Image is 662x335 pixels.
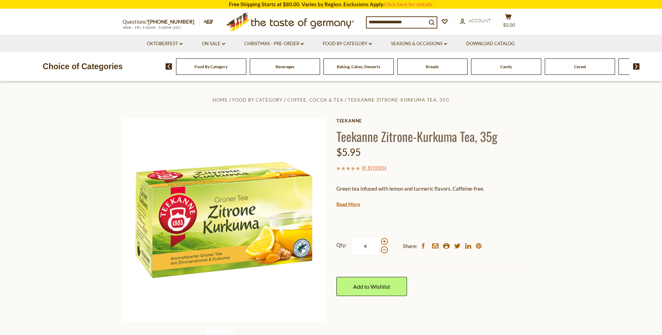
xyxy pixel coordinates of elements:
[336,128,540,144] h1: Teekanne Zitrone-Kurkuma Tea, 35g
[384,1,433,7] a: Click here for details.
[633,63,640,70] img: next arrow
[503,22,515,28] span: $0.00
[336,184,540,193] p: Green tea infused with lemon and turmeric flavors. Caffeine-free.
[500,64,512,69] a: Candy
[362,164,386,171] span: ( )
[498,14,519,31] button: $0.00
[232,97,282,103] a: Food By Category
[287,97,343,103] a: Coffee, Cocoa & Tea
[348,97,449,103] a: Teekanne Zitrone-Kurkuma Tea, 35g
[244,40,304,48] a: Christmas - PRE-ORDER
[336,146,361,158] span: $5.95
[574,64,586,69] a: Cereal
[426,64,439,69] a: Breads
[148,18,194,25] a: [PHONE_NUMBER]
[403,242,417,250] span: Share:
[194,64,228,69] a: Food By Category
[336,118,540,123] a: Teekanne
[202,40,225,48] a: On Sale
[336,277,407,296] a: Add to Wishlist
[122,118,326,321] img: Teekanne Zitrone-Kurkuma
[337,64,380,69] a: Baking, Cakes, Desserts
[364,164,385,172] a: 0 Reviews
[466,40,515,48] a: Download Catalog
[351,237,380,256] input: Qty:
[323,40,372,48] a: Food By Category
[336,201,360,208] a: Read More
[469,18,491,23] span: Account
[460,17,491,25] a: Account
[213,97,228,103] a: Home
[122,26,182,30] span: MON - FRI, 9:00AM - 5:00PM (EST)
[391,40,447,48] a: Seasons & Occasions
[166,63,172,70] img: previous arrow
[276,64,294,69] a: Beverages
[336,241,347,249] strong: Qty:
[122,17,200,26] p: Questions?
[147,40,183,48] a: Oktoberfest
